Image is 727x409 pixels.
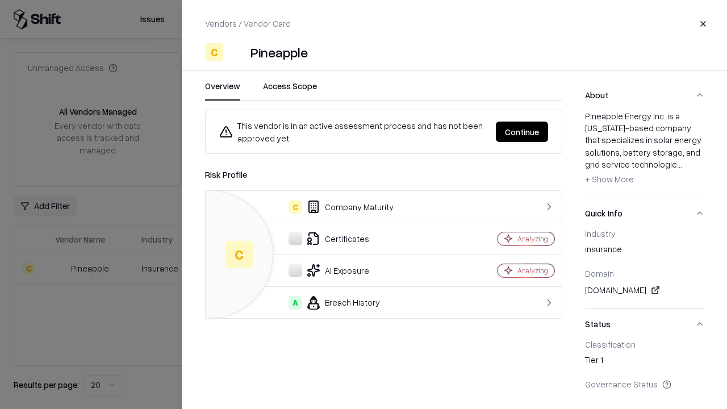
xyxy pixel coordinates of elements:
img: Pineapple [228,43,246,61]
div: Certificates [215,232,458,245]
span: + Show More [585,174,634,184]
div: Quick Info [585,228,704,308]
div: AI Exposure [215,264,458,277]
button: Status [585,309,704,339]
div: [DOMAIN_NAME] [585,283,704,297]
button: Quick Info [585,198,704,228]
div: Risk Profile [205,168,562,181]
div: Pineapple [250,43,308,61]
div: C [205,43,223,61]
button: Continue [496,122,548,142]
div: A [289,296,302,310]
div: Tier 1 [585,354,704,370]
div: Industry [585,228,704,239]
span: ... [677,159,682,169]
button: Overview [205,80,240,101]
div: Analyzing [517,266,548,276]
div: Company Maturity [215,200,458,214]
div: Analyzing [517,234,548,244]
div: Classification [585,339,704,349]
div: About [585,110,704,198]
div: C [225,241,253,268]
p: Vendors / Vendor Card [205,18,291,30]
button: Access Scope [263,80,317,101]
button: About [585,80,704,110]
div: insurance [585,243,704,259]
div: C [289,200,302,214]
div: Domain [585,268,704,278]
div: Governance Status [585,379,704,389]
div: Pineapple Energy Inc. is a [US_STATE]-based company that specializes in solar energy solutions, b... [585,110,704,189]
div: This vendor is in an active assessment process and has not been approved yet. [219,119,487,144]
button: + Show More [585,170,634,189]
div: Breach History [215,296,458,310]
